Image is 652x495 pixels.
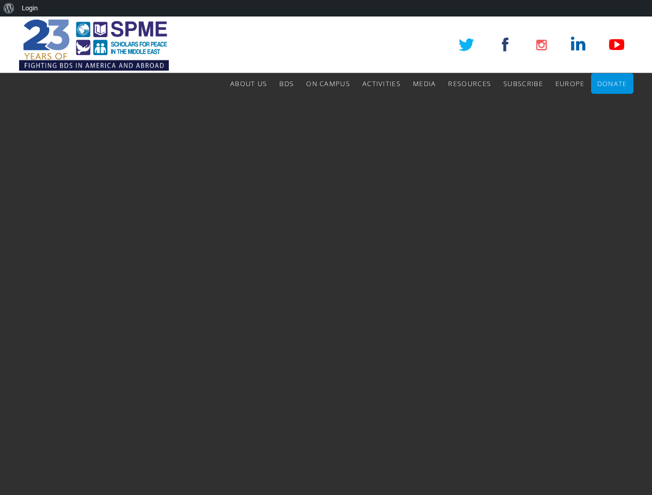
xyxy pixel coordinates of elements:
span: Subscribe [503,79,543,88]
span: Activities [362,79,401,88]
a: Subscribe [503,73,543,94]
a: BDS [279,73,294,94]
a: About Us [230,73,267,94]
span: Resources [448,79,491,88]
span: About Us [230,79,267,88]
a: Activities [362,73,401,94]
a: Donate [597,73,627,94]
a: Media [413,73,436,94]
span: BDS [279,79,294,88]
a: On Campus [306,73,350,94]
span: Media [413,79,436,88]
span: On Campus [306,79,350,88]
a: Resources [448,73,491,94]
span: Donate [597,79,627,88]
img: SPME [19,16,169,73]
a: Europe [555,73,585,94]
span: Europe [555,79,585,88]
